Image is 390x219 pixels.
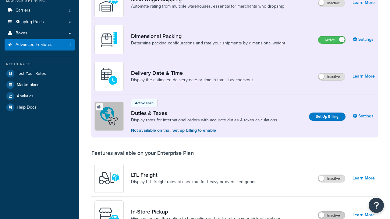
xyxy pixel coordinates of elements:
img: y79ZsPf0fXUFUhFXDzUgf+ktZg5F2+ohG75+v3d2s1D9TjoU8PiyCIluIjV41seZevKCRuEjTPPOKHJsQcmKCXGdfprl3L4q7... [98,168,120,189]
img: gfkeb5ejjkALwAAAABJRU5ErkJggg== [98,66,120,87]
label: Inactive [318,73,345,80]
button: Open Resource Center [369,198,384,213]
a: Display rates for international orders with accurate duties & taxes calculations [131,117,277,123]
a: Automate rating from multiple warehouses, essential for merchants who dropship [131,3,284,9]
a: Set Up Billing [309,113,346,121]
a: In-Store Pickup [131,208,281,215]
a: Help Docs [5,102,75,113]
span: Marketplace [17,82,40,88]
span: 2 [69,8,71,13]
a: Learn More [353,174,375,182]
a: Boxes [5,28,75,39]
a: Advanced Features1 [5,39,75,50]
li: Carriers [5,5,75,16]
div: Features available on your Enterprise Plan [91,150,194,156]
span: Carriers [16,8,30,13]
div: Resources [5,61,75,67]
img: DTVBYsAAAAAASUVORK5CYII= [98,29,120,50]
a: Test Your Rates [5,68,75,79]
a: Settings [353,112,375,120]
a: Determine packing configurations and rate your shipments by dimensional weight [131,40,285,46]
span: Test Your Rates [17,71,46,76]
a: Delivery Date & Time [131,70,254,76]
label: Inactive [318,175,345,182]
span: Boxes [16,31,27,36]
a: Display LTL freight rates at checkout for heavy or oversized goods [131,179,257,185]
a: Shipping Rules [5,16,75,28]
span: Analytics [17,94,34,99]
span: 1 [69,42,71,47]
span: Shipping Rules [16,19,44,25]
span: Advanced Features [16,42,52,47]
a: Marketplace [5,79,75,90]
a: Carriers2 [5,5,75,16]
a: Analytics [5,91,75,102]
a: Display the estimated delivery date or time in transit as checkout. [131,77,254,83]
a: LTL Freight [131,172,257,178]
label: Inactive [318,212,345,219]
label: Active [318,36,345,43]
span: Help Docs [17,105,37,110]
p: Not available on trial. Set up billing to enable [131,127,277,134]
a: Settings [353,35,375,44]
a: Learn More [353,72,375,81]
li: Advanced Features [5,39,75,50]
p: Active Plan [135,100,154,106]
a: Duties & Taxes [131,110,277,116]
a: Dimensional Packing [131,33,285,40]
